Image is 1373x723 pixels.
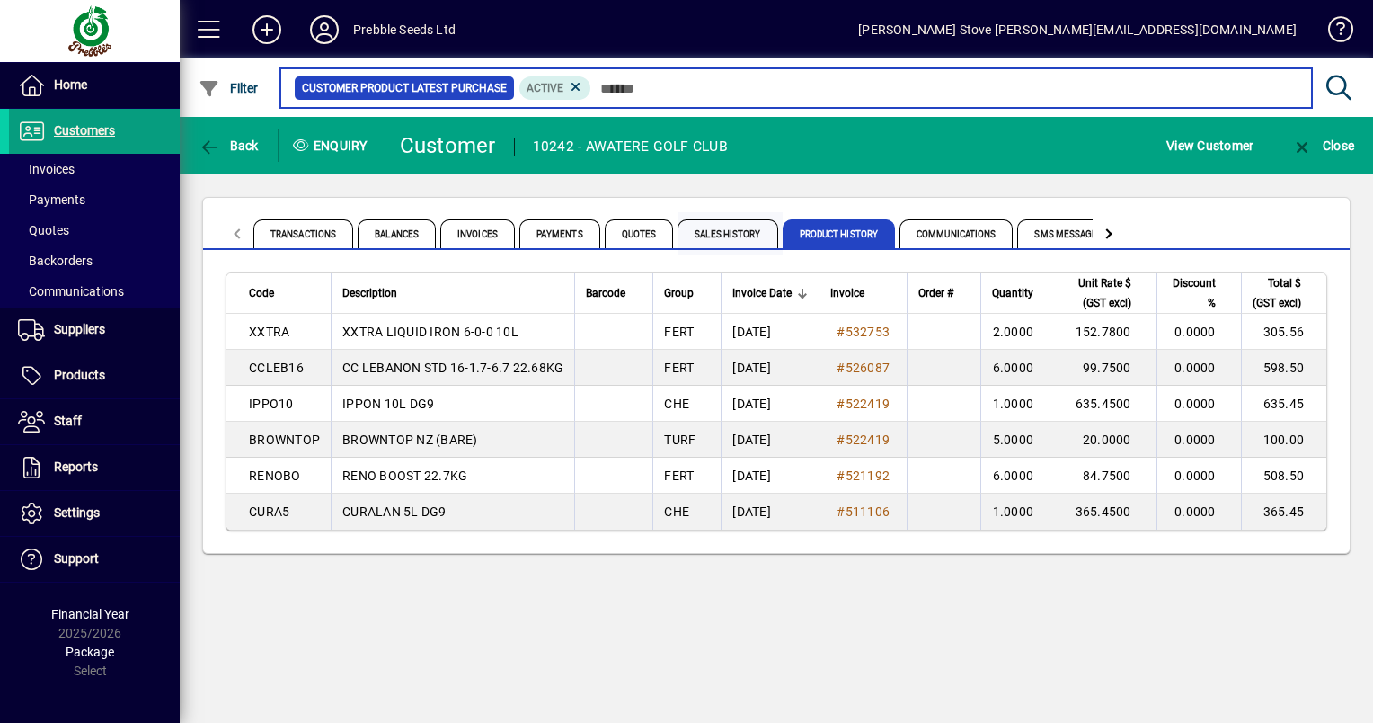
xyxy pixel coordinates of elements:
[1166,131,1253,160] span: View Customer
[783,219,896,248] span: Product History
[54,322,105,336] span: Suppliers
[830,430,896,450] a: #522419
[249,325,289,339] span: XXTRA
[358,219,436,248] span: Balances
[54,77,87,92] span: Home
[1168,273,1216,313] span: Discount %
[918,283,970,303] div: Order #
[342,433,478,447] span: BROWNTOP NZ (BARE)
[18,192,85,207] span: Payments
[992,283,1050,303] div: Quantity
[1168,273,1232,313] div: Discount %
[249,283,320,303] div: Code
[830,322,896,342] a: #532753
[1287,129,1359,162] button: Close
[253,219,353,248] span: Transactions
[721,314,819,350] td: [DATE]
[1315,4,1351,62] a: Knowledge Base
[527,82,563,94] span: Active
[1241,458,1327,494] td: 508.50
[18,162,75,176] span: Invoices
[1156,422,1241,458] td: 0.0000
[664,469,694,483] span: FERT
[837,361,845,375] span: #
[721,422,819,458] td: [DATE]
[721,386,819,422] td: [DATE]
[605,219,674,248] span: Quotes
[54,368,105,382] span: Products
[664,283,710,303] div: Group
[586,283,625,303] span: Barcode
[342,397,434,411] span: IPPON 10L DG9
[249,469,301,483] span: RENOBO
[9,215,180,245] a: Quotes
[846,504,890,519] span: 511106
[846,469,890,483] span: 521192
[54,414,82,428] span: Staff
[249,433,320,447] span: BROWNTOP
[9,63,180,108] a: Home
[9,245,180,276] a: Backorders
[199,81,259,95] span: Filter
[1070,273,1147,313] div: Unit Rate $ (GST excl)
[342,283,397,303] span: Description
[664,433,695,447] span: TURF
[846,361,890,375] span: 526087
[664,504,689,519] span: CHE
[18,223,69,237] span: Quotes
[400,131,496,160] div: Customer
[249,504,289,519] span: CURA5
[980,494,1059,530] td: 1.0000
[342,361,563,375] span: CC LEBANON STD 16-1.7-6.7 22.68KG
[18,284,124,299] span: Communications
[1241,422,1327,458] td: 100.00
[9,154,180,184] a: Invoices
[194,72,263,104] button: Filter
[678,219,777,248] span: Sales History
[9,491,180,536] a: Settings
[342,504,447,519] span: CURALAN 5L DG9
[980,422,1059,458] td: 5.0000
[66,645,114,659] span: Package
[732,283,808,303] div: Invoice Date
[249,361,304,375] span: CCLEB16
[9,537,180,582] a: Support
[1017,219,1120,248] span: SMS Messages
[830,358,896,378] a: #526087
[1241,350,1327,386] td: 598.50
[980,458,1059,494] td: 6.0000
[732,283,792,303] span: Invoice Date
[837,325,845,339] span: #
[194,129,263,162] button: Back
[837,469,845,483] span: #
[519,76,591,100] mat-chip: Product Activation Status: Active
[54,460,98,474] span: Reports
[296,13,353,46] button: Profile
[1253,273,1302,313] span: Total $ (GST excl)
[1156,386,1241,422] td: 0.0000
[1156,314,1241,350] td: 0.0000
[858,15,1297,44] div: [PERSON_NAME] Stove [PERSON_NAME][EMAIL_ADDRESS][DOMAIN_NAME]
[249,397,294,411] span: IPPO10
[9,184,180,215] a: Payments
[830,466,896,486] a: #521192
[980,314,1059,350] td: 2.0000
[837,397,845,411] span: #
[1241,386,1327,422] td: 635.45
[980,350,1059,386] td: 6.0000
[586,283,642,303] div: Barcode
[1272,129,1373,162] app-page-header-button: Close enquiry
[180,129,279,162] app-page-header-button: Back
[1070,273,1131,313] span: Unit Rate $ (GST excl)
[664,325,694,339] span: FERT
[1291,138,1354,153] span: Close
[664,283,694,303] span: Group
[918,283,953,303] span: Order #
[238,13,296,46] button: Add
[342,283,563,303] div: Description
[1059,314,1156,350] td: 152.7800
[9,353,180,398] a: Products
[9,445,180,490] a: Reports
[830,502,896,522] a: #511106
[302,79,507,97] span: Customer Product Latest Purchase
